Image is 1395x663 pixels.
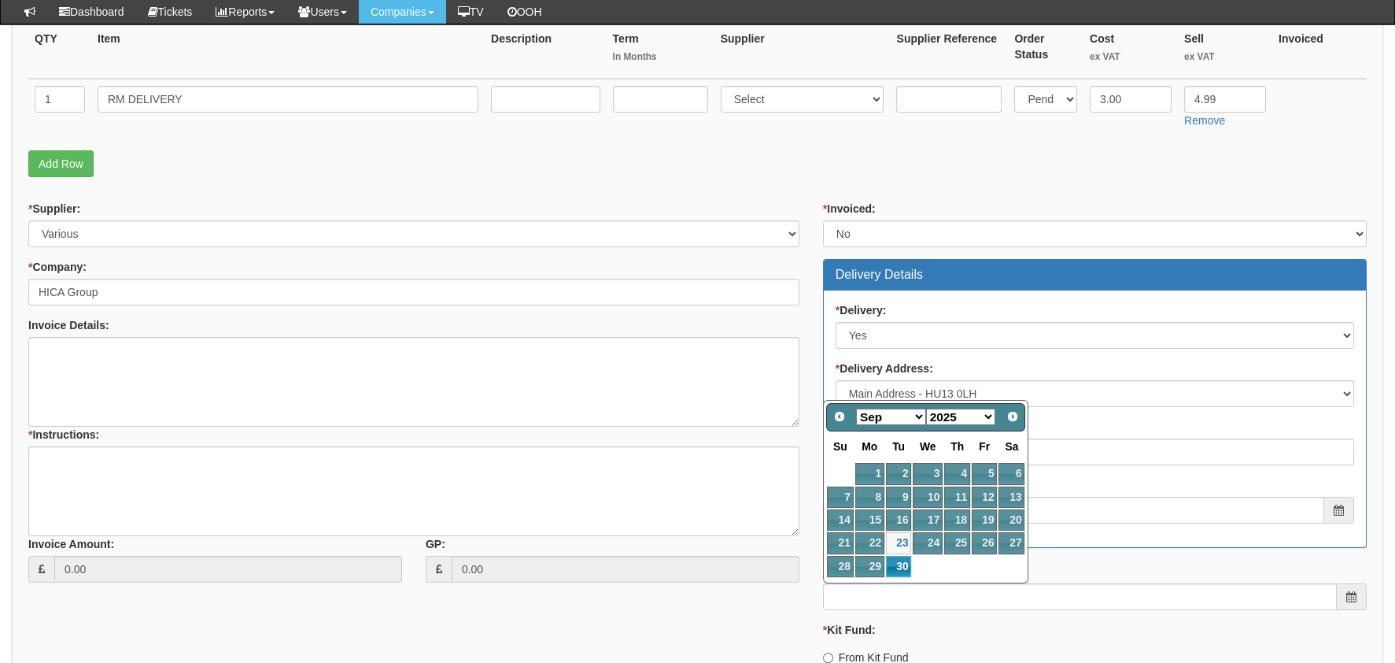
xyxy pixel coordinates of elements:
a: 17 [913,509,943,531]
a: 8 [855,487,884,508]
span: Friday [979,440,990,453]
a: 19 [972,509,997,531]
span: Saturday [1005,440,1018,453]
span: Thursday [950,440,964,453]
th: Term [607,24,714,79]
span: Tuesday [892,440,905,453]
label: GP: [426,536,445,552]
label: Delivery: [836,302,887,318]
a: 29 [855,556,884,577]
th: Invoiced [1272,24,1367,79]
a: Remove [1184,114,1225,127]
th: Description [485,24,607,79]
th: Order Status [1008,24,1083,79]
a: 16 [886,509,911,531]
a: 21 [827,532,854,554]
a: 25 [944,532,970,554]
a: 3 [913,463,943,484]
a: 7 [827,487,854,508]
a: 30 [886,556,911,577]
label: Company: [28,259,87,275]
th: Supplier [714,24,891,79]
a: 6 [998,463,1024,484]
a: Add Row [28,150,94,177]
a: 27 [998,532,1024,554]
a: 9 [886,487,911,508]
th: Cost [1083,24,1178,79]
th: QTY [28,24,91,79]
small: In Months [613,50,708,64]
span: Wednesday [920,440,936,453]
a: 12 [972,487,997,508]
a: Next [1002,406,1024,428]
span: Next [1006,410,1019,423]
th: Sell [1178,24,1272,79]
a: 5 [972,463,997,484]
h3: Delivery Details [836,268,1354,282]
input: From Kit Fund [823,653,833,663]
label: Invoice Amount: [28,536,114,552]
small: ex VAT [1184,50,1266,64]
label: Invoiced: [823,201,876,217]
th: Item [91,24,485,79]
a: 24 [913,532,943,554]
a: 4 [944,463,970,484]
label: Instructions: [28,427,99,443]
a: 2 [886,463,911,484]
label: Invoice Details: [28,317,109,333]
a: 26 [972,532,997,554]
a: 23 [886,532,911,554]
a: 13 [998,487,1024,508]
span: Sunday [833,440,847,453]
a: Prev [829,406,851,428]
a: 15 [855,509,884,531]
span: Monday [862,440,877,453]
a: 10 [913,487,943,508]
a: 20 [998,509,1024,531]
a: 11 [944,487,970,508]
span: Prev [833,410,846,423]
a: 1 [855,463,884,484]
a: 28 [827,556,854,577]
th: Supplier Reference [890,24,1008,79]
a: 22 [855,532,884,554]
a: 18 [944,509,970,531]
small: ex VAT [1090,50,1172,64]
label: Supplier: [28,201,80,217]
label: Kit Fund: [823,622,876,638]
label: Delivery Address: [836,361,933,376]
a: 14 [827,509,854,531]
